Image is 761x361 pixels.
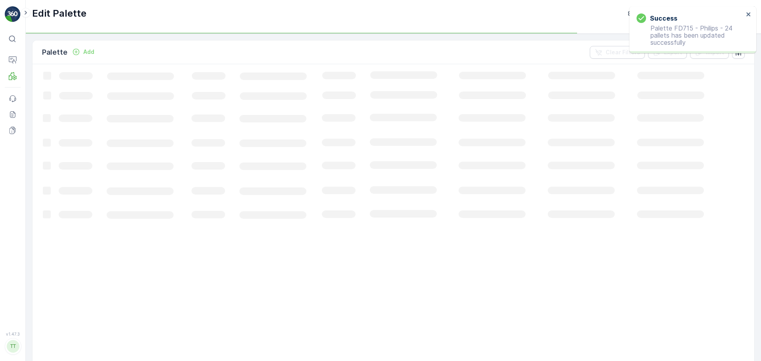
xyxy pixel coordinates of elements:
[650,13,677,23] h3: Success
[5,332,21,336] span: v 1.47.3
[637,25,744,46] p: Palette FD715 - Philips - 24 pallets has been updated successfully
[32,7,86,20] p: Edit Palette
[606,48,640,56] p: Clear Filters
[746,11,751,19] button: close
[18,36,26,42] p: ⌘B
[83,48,94,56] p: Add
[42,47,67,58] p: Palette
[590,46,645,59] button: Clear Filters
[69,47,98,57] button: Add
[25,342,71,350] p: [DOMAIN_NAME]
[7,340,19,353] div: TT
[5,338,21,355] button: TT
[5,6,21,22] img: logo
